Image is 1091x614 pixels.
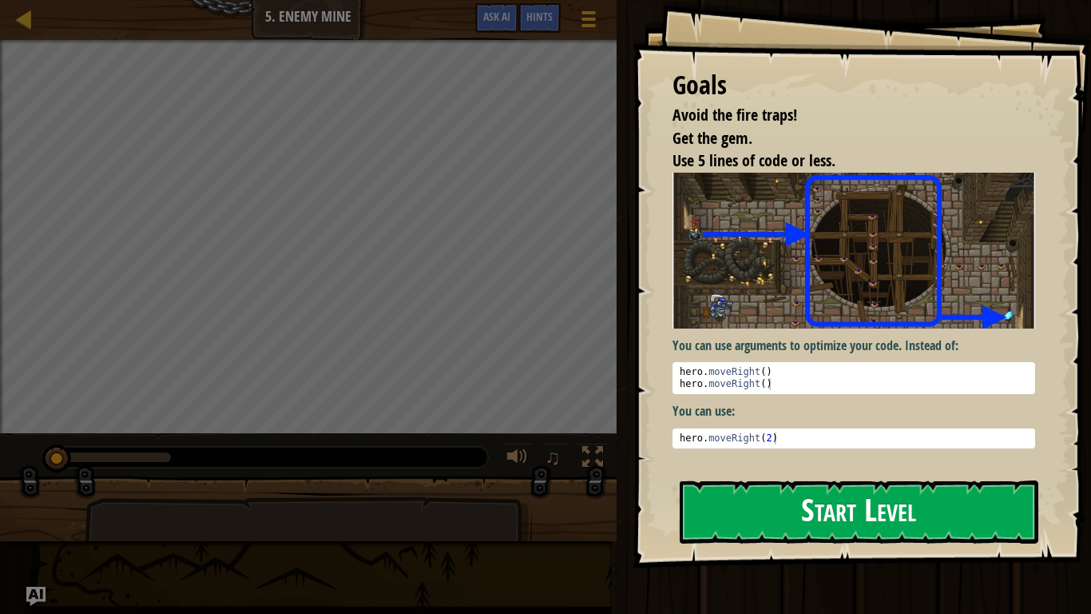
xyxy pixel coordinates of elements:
button: Ask AI [475,3,518,33]
button: Show game menu [569,3,609,41]
img: Enemy mine [672,173,1035,329]
div: Goals [672,67,1035,104]
button: ♫ [542,443,569,476]
button: Ask AI [26,587,46,606]
p: You can use arguments to optimize your code. Instead of: [672,337,1035,355]
button: Start Level [680,480,1038,544]
span: Get the gem. [672,127,752,149]
span: Ask AI [483,9,510,24]
button: Toggle fullscreen [577,443,609,476]
span: ♫ [545,445,561,469]
li: Use 5 lines of code or less. [653,150,1031,173]
li: Avoid the fire traps! [653,104,1031,127]
button: Adjust volume [502,443,534,476]
span: Hints [526,9,553,24]
span: Use 5 lines of code or less. [672,150,835,171]
p: You can use: [672,402,1035,421]
li: Get the gem. [653,127,1031,150]
span: Avoid the fire traps! [672,104,797,126]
